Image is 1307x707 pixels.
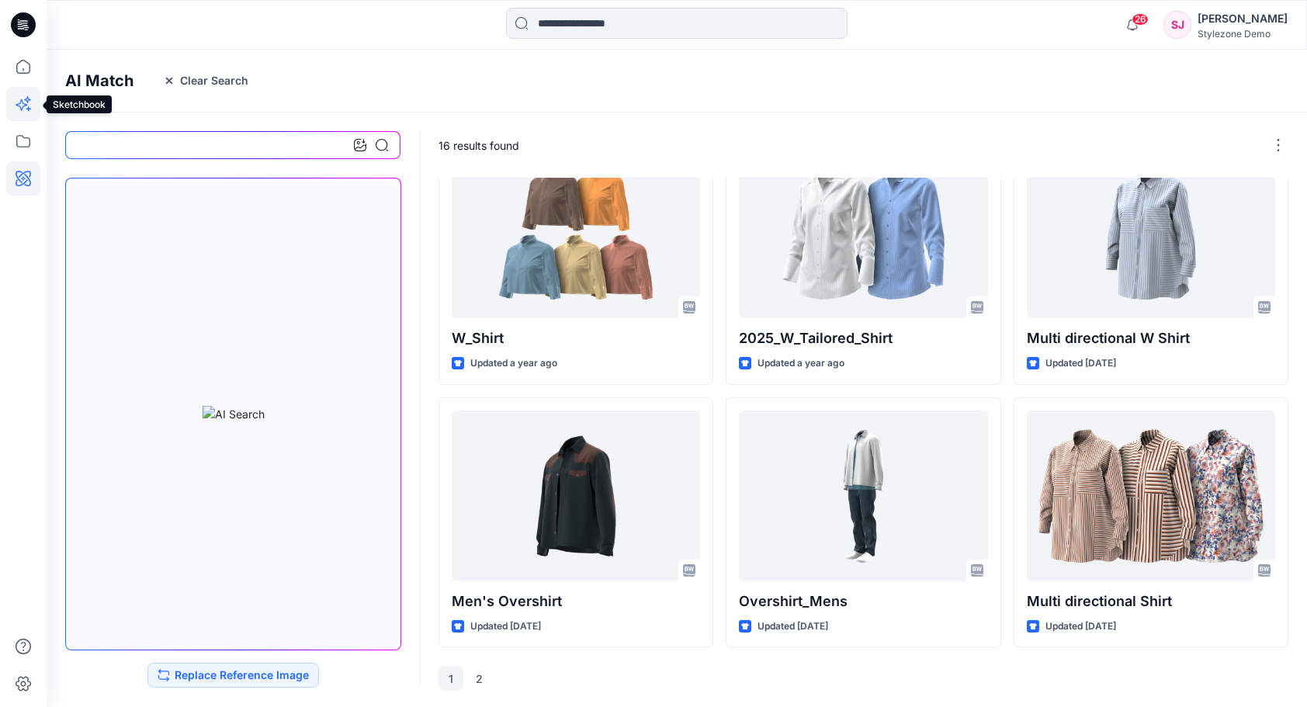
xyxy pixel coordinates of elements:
img: AI Search [203,406,265,422]
a: Multi directional Shirt [1027,411,1275,581]
p: Updated a year ago [470,355,557,372]
button: Replace Reference Image [147,663,319,688]
p: Updated [DATE] [470,619,541,635]
a: Overshirt_Mens [739,411,987,581]
button: 1 [439,666,463,691]
p: Multi directional W Shirt [1027,328,1275,349]
button: 2 [466,666,491,691]
p: Updated a year ago [758,355,844,372]
button: Clear Search [153,68,258,93]
p: 16 results found [439,137,519,154]
a: 2025_W_Tailored_Shirt [739,147,987,318]
p: Updated [DATE] [758,619,828,635]
p: Updated [DATE] [1045,619,1116,635]
h4: AI Match [65,71,133,90]
p: Overshirt_Mens [739,591,987,612]
p: Multi directional Shirt [1027,591,1275,612]
span: 26 [1132,13,1149,26]
a: Men's Overshirt [452,411,700,581]
p: Men's Overshirt [452,591,700,612]
p: Updated [DATE] [1045,355,1116,372]
div: [PERSON_NAME] [1198,9,1288,28]
div: Stylezone Demo [1198,28,1288,40]
p: 2025_W_Tailored_Shirt [739,328,987,349]
p: W_Shirt [452,328,700,349]
a: W_Shirt [452,147,700,318]
div: SJ [1163,11,1191,39]
a: Multi directional W Shirt [1027,147,1275,318]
